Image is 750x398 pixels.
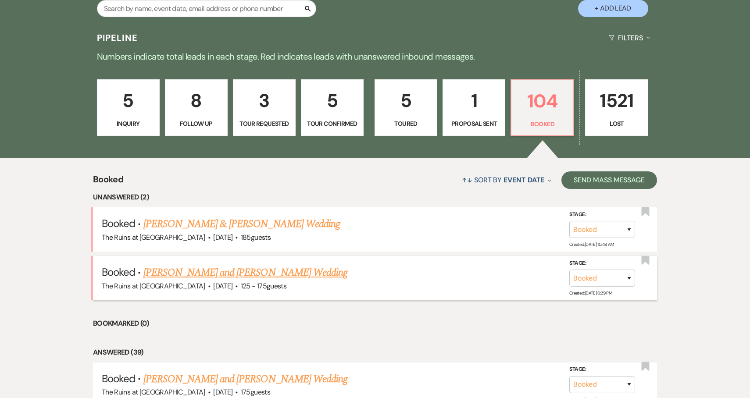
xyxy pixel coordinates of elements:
[380,119,432,128] p: Toured
[102,387,205,397] span: The Ruins at [GEOGRAPHIC_DATA]
[443,79,505,136] a: 1Proposal Sent
[569,242,614,247] span: Created: [DATE] 10:48 AM
[561,171,657,189] button: Send Mass Message
[448,119,500,128] p: Proposal Sent
[458,168,555,192] button: Sort By Event Date
[97,79,160,136] a: 5Inquiry
[102,265,135,279] span: Booked
[59,50,691,64] p: Numbers indicate total leads in each stage. Red indicates leads with unanswered inbound messages.
[103,86,154,115] p: 5
[307,119,358,128] p: Tour Confirmed
[103,119,154,128] p: Inquiry
[241,387,270,397] span: 175 guests
[591,86,642,115] p: 1521
[239,119,290,128] p: Tour Requested
[241,233,271,242] span: 185 guests
[504,175,544,185] span: Event Date
[569,210,635,219] label: Stage:
[239,86,290,115] p: 3
[213,387,232,397] span: [DATE]
[213,281,232,291] span: [DATE]
[448,86,500,115] p: 1
[102,217,135,230] span: Booked
[307,86,358,115] p: 5
[517,119,568,129] p: Booked
[241,281,286,291] span: 125 - 175 guests
[213,233,232,242] span: [DATE]
[93,192,657,203] li: Unanswered (2)
[301,79,364,136] a: 5Tour Confirmed
[143,216,340,232] a: [PERSON_NAME] & [PERSON_NAME] Wedding
[102,281,205,291] span: The Ruins at [GEOGRAPHIC_DATA]
[143,265,348,281] a: [PERSON_NAME] and [PERSON_NAME] Wedding
[375,79,437,136] a: 5Toured
[102,233,205,242] span: The Ruins at [GEOGRAPHIC_DATA]
[569,259,635,268] label: Stage:
[93,347,657,358] li: Answered (39)
[171,119,222,128] p: Follow Up
[511,79,574,136] a: 104Booked
[585,79,648,136] a: 1521Lost
[171,86,222,115] p: 8
[165,79,228,136] a: 8Follow Up
[591,119,642,128] p: Lost
[97,32,138,44] h3: Pipeline
[102,372,135,385] span: Booked
[605,26,653,50] button: Filters
[380,86,432,115] p: 5
[93,318,657,329] li: Bookmarked (0)
[569,365,635,374] label: Stage:
[569,290,612,296] span: Created: [DATE] 6:29 PM
[93,173,123,192] span: Booked
[462,175,472,185] span: ↑↓
[233,79,296,136] a: 3Tour Requested
[517,86,568,116] p: 104
[143,371,348,387] a: [PERSON_NAME] and [PERSON_NAME] Wedding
